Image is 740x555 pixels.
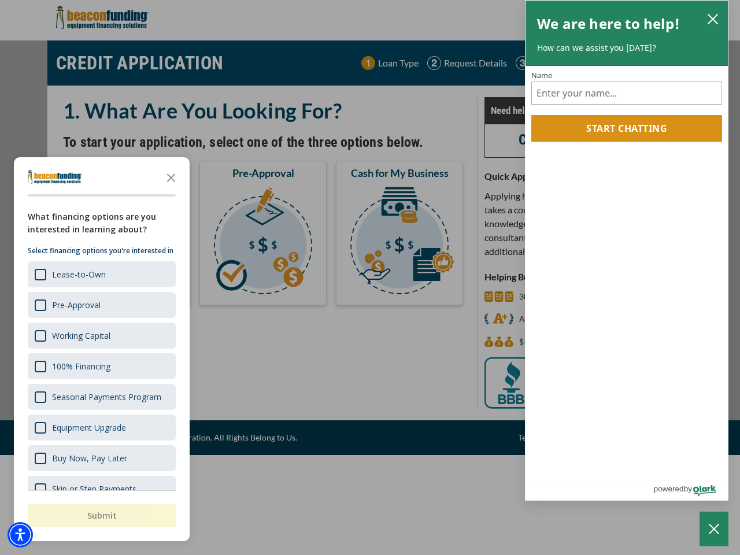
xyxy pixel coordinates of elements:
[28,476,176,502] div: Skip or Step Payments
[14,157,190,541] div: Survey
[704,10,722,27] button: close chatbox
[537,42,716,54] p: How can we assist you [DATE]?
[8,522,33,547] div: Accessibility Menu
[28,323,176,349] div: Working Capital
[653,480,728,500] a: Powered by Olark
[160,165,183,188] button: Close the survey
[531,82,722,105] input: Name
[52,483,136,494] div: Skip or Step Payments
[52,422,126,433] div: Equipment Upgrade
[52,391,161,402] div: Seasonal Payments Program
[653,482,683,496] span: powered
[28,353,176,379] div: 100% Financing
[28,415,176,441] div: Equipment Upgrade
[28,210,176,236] div: What financing options are you interested in learning about?
[531,72,722,79] label: Name
[28,504,176,527] button: Submit
[531,115,722,142] button: Start chatting
[52,269,106,280] div: Lease-to-Own
[28,245,176,257] p: Select financing options you're interested in
[700,512,728,546] button: Close Chatbox
[28,292,176,318] div: Pre-Approval
[28,261,176,287] div: Lease-to-Own
[52,330,110,341] div: Working Capital
[28,384,176,410] div: Seasonal Payments Program
[52,453,127,464] div: Buy Now, Pay Later
[52,299,101,310] div: Pre-Approval
[28,170,82,184] img: Company logo
[537,12,680,35] h2: We are here to help!
[52,361,110,372] div: 100% Financing
[684,482,692,496] span: by
[28,445,176,471] div: Buy Now, Pay Later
